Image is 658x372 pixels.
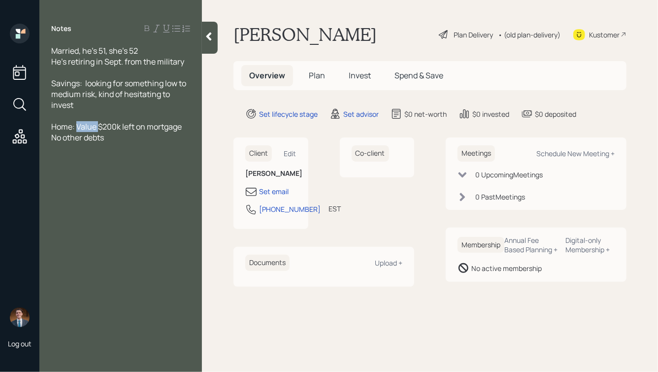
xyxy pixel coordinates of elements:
[8,339,32,348] div: Log out
[10,307,30,327] img: hunter_neumayer.jpg
[51,56,184,67] span: He's retiring in Sept. from the military
[51,45,138,56] span: Married, he's 51, she's 52
[589,30,620,40] div: Kustomer
[471,263,542,273] div: No active membership
[504,236,558,254] div: Annual Fee Based Planning +
[498,30,560,40] div: • (old plan-delivery)
[566,236,615,254] div: Digital-only Membership +
[233,24,377,45] h1: [PERSON_NAME]
[458,237,504,253] h6: Membership
[349,70,371,81] span: Invest
[454,30,493,40] div: Plan Delivery
[536,149,615,158] div: Schedule New Meeting +
[404,109,447,119] div: $0 net-worth
[245,255,290,271] h6: Documents
[343,109,379,119] div: Set advisor
[284,149,296,158] div: Edit
[375,258,402,268] div: Upload +
[51,24,71,34] label: Notes
[245,145,272,162] h6: Client
[395,70,443,81] span: Spend & Save
[259,186,289,197] div: Set email
[329,203,341,214] div: EST
[245,169,296,178] h6: [PERSON_NAME]
[458,145,495,162] h6: Meetings
[535,109,576,119] div: $0 deposited
[51,78,188,110] span: Savings: looking for something low to medium risk, kind of hesitating to invest
[472,109,509,119] div: $0 invested
[352,145,389,162] h6: Co-client
[51,121,182,132] span: Home: Value $200k left on mortgage
[249,70,285,81] span: Overview
[51,132,104,143] span: No other debts
[259,109,318,119] div: Set lifecycle stage
[309,70,325,81] span: Plan
[475,169,543,180] div: 0 Upcoming Meeting s
[259,204,321,214] div: [PHONE_NUMBER]
[475,192,525,202] div: 0 Past Meeting s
